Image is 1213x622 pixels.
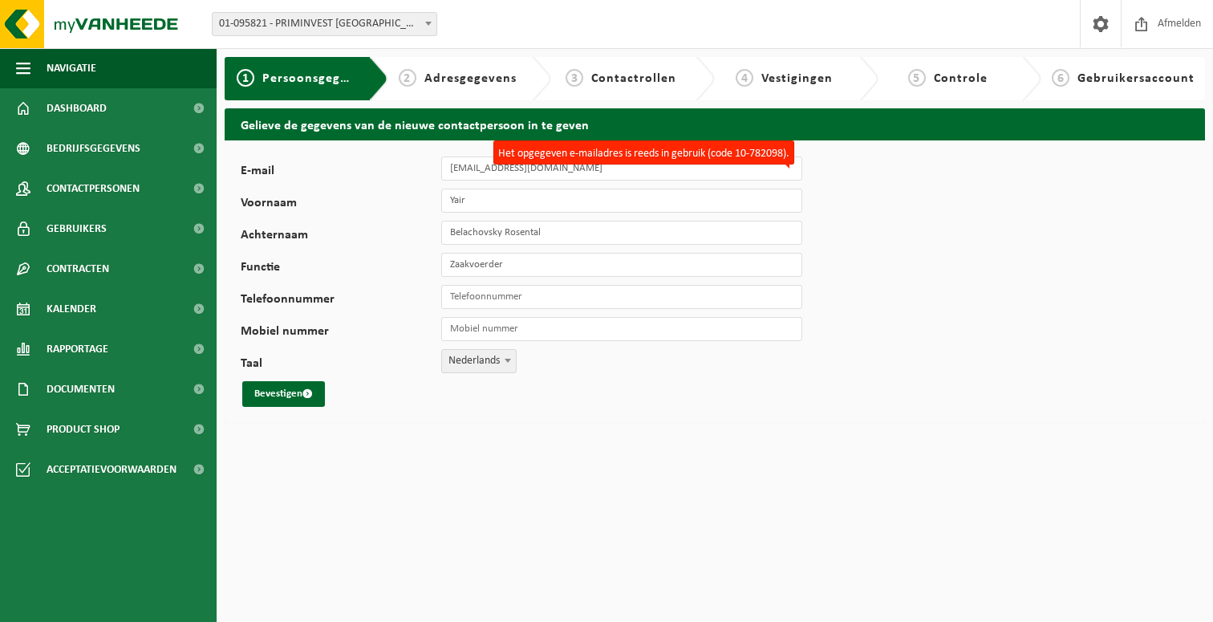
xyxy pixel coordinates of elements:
label: Het opgegeven e-mailadres is reeds in gebruik (code 10-782098). [493,140,794,165]
input: Mobiel nummer [441,317,802,341]
h2: Gelieve de gegevens van de nieuwe contactpersoon in te geven [225,108,1205,140]
input: Voornaam [441,189,802,213]
span: Controle [934,72,988,85]
input: Functie [441,253,802,277]
span: 01-095821 - PRIMINVEST NV - ANTWERPEN [212,12,437,36]
span: Vestigingen [761,72,833,85]
label: Taal [241,357,441,373]
span: 2 [399,69,416,87]
label: Achternaam [241,229,441,245]
button: Bevestigen [242,381,325,407]
span: 6 [1052,69,1069,87]
span: 1 [237,69,254,87]
span: Nederlands [441,349,517,373]
span: Persoonsgegevens [262,72,375,85]
input: Achternaam [441,221,802,245]
span: Nederlands [442,350,516,372]
span: Contactrollen [591,72,676,85]
span: Gebruikers [47,209,107,249]
span: Documenten [47,369,115,409]
span: 3 [566,69,583,87]
label: Telefoonnummer [241,293,441,309]
span: Product Shop [47,409,120,449]
label: Functie [241,261,441,277]
span: 5 [908,69,926,87]
span: Dashboard [47,88,107,128]
span: 01-095821 - PRIMINVEST NV - ANTWERPEN [213,13,436,35]
span: Acceptatievoorwaarden [47,449,176,490]
span: Bedrijfsgegevens [47,128,140,169]
span: Contactpersonen [47,169,140,209]
span: Gebruikersaccount [1077,72,1195,85]
input: Telefoonnummer [441,285,802,309]
label: E-mail [241,165,441,181]
span: Contracten [47,249,109,289]
span: 4 [736,69,753,87]
span: Adresgegevens [424,72,517,85]
input: E-mail [441,157,802,181]
label: Voornaam [241,197,441,213]
label: Mobiel nummer [241,325,441,341]
span: Navigatie [47,48,96,88]
span: Kalender [47,289,96,329]
span: Rapportage [47,329,108,369]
